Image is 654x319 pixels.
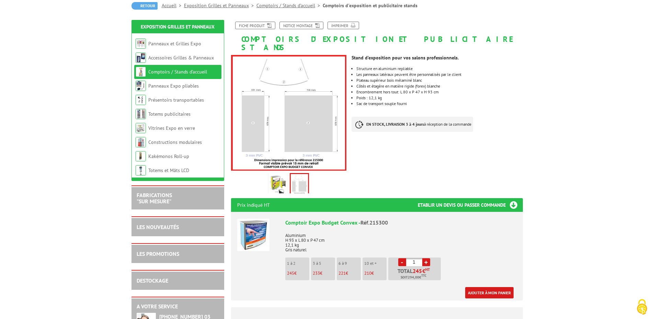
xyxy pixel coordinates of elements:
a: Retour [131,2,158,10]
img: 215300_-_shemas_v3.jpg [231,55,347,171]
span: 210 [364,270,371,276]
li: Côtés et étagère en matière rigide (forex) blanche [356,84,523,88]
a: LES PROMOTIONS [137,250,179,257]
a: Exposition Grilles et Panneaux [184,2,256,9]
p: à réception de la commande [352,117,473,132]
img: Comptoir Expo Budget Convex [237,219,269,251]
a: FABRICATIONS"Sur Mesure" [137,192,172,205]
a: Exposition Grilles et Panneaux [141,24,215,30]
img: comptoirs_et_pupitres_215300_1.jpg [270,174,286,196]
a: Présentoirs transportables [148,97,204,103]
span: 294,00 [408,275,419,280]
a: Panneaux et Grilles Expo [148,41,201,47]
p: 10 et + [364,261,387,266]
a: Notice Montage [279,22,323,29]
p: € [364,271,387,276]
img: Cookies (fenêtre modale) [633,298,651,316]
a: Totems publicitaires [148,111,191,117]
span: 245 [287,270,294,276]
img: Constructions modulaires [136,137,146,147]
a: Accessoires Grilles & Panneaux [148,55,214,61]
h2: A votre service [137,304,219,310]
p: Total [390,268,441,280]
a: Kakémonos Roll-up [148,153,189,159]
span: 221 [339,270,346,276]
li: Sac de transport souple fourni [356,102,523,106]
a: DESTOCKAGE [137,277,168,284]
span: € [422,268,425,274]
a: Vitrines Expo en verre [148,125,195,131]
img: 215300_-_shemas_v3.jpg [290,174,308,195]
img: Totems et Mâts LCD [136,165,146,175]
a: Imprimer [328,22,359,29]
sup: HT [425,267,430,272]
img: Vitrines Expo en verre [136,123,146,133]
span: Soit € [401,275,426,280]
a: + [422,258,430,266]
h1: Comptoirs d'exposition et publicitaire stands [226,22,528,52]
li: Comptoirs d'exposition et publicitaire stands [323,2,417,9]
img: Kakémonos Roll-up [136,151,146,161]
p: Aluminium H 93 x L 80 x P 47 cm 12,1 kg Gris naturel [285,228,517,252]
a: LES NOUVEAUTÉS [137,224,179,230]
p: € [339,271,361,276]
li: Poids : 12,1 kg [356,96,523,100]
button: Cookies (fenêtre modale) [630,296,654,319]
a: Panneaux Expo pliables [148,83,199,89]
img: Panneaux Expo pliables [136,81,146,91]
p: 6 à 9 [339,261,361,266]
p: 3 à 5 [313,261,335,266]
li: Encombrement hors tout: L 80 x P 47 x H 93 cm [356,90,523,94]
a: Comptoirs / Stands d'accueil [256,2,323,9]
li: Les panneaux latéraux peuvent être personnalisés par le client [356,72,523,77]
a: - [398,258,406,266]
span: 233 [313,270,320,276]
span: 245 [413,268,422,274]
a: Accueil [162,2,184,9]
img: Présentoirs transportables [136,95,146,105]
li: Plateau supérieur bois mélaminé blanc [356,78,523,82]
strong: Stand d’exposition pour vos salons professionnels. [352,55,459,61]
img: Accessoires Grilles & Panneaux [136,53,146,63]
p: Prix indiqué HT [237,198,270,212]
img: Totems publicitaires [136,109,146,119]
img: Panneaux et Grilles Expo [136,38,146,49]
p: 1 à 2 [287,261,309,266]
a: Totems et Mâts LCD [148,167,189,173]
sup: TTC [421,274,426,277]
li: Structure en aluminium repliable [356,67,523,71]
div: Comptoir Expo Budget Convex - [285,219,517,227]
a: Ajouter à mon panier [465,287,514,298]
a: Comptoirs / Stands d'accueil [148,69,207,75]
img: Comptoirs / Stands d'accueil [136,67,146,77]
p: € [287,271,309,276]
p: € [313,271,335,276]
a: Constructions modulaires [148,139,202,145]
h3: Etablir un devis ou passer commande [418,198,523,212]
span: Réf.215300 [360,219,388,226]
a: Fiche produit [235,22,275,29]
strong: EN STOCK, LIVRAISON 3 à 4 jours [366,122,424,127]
